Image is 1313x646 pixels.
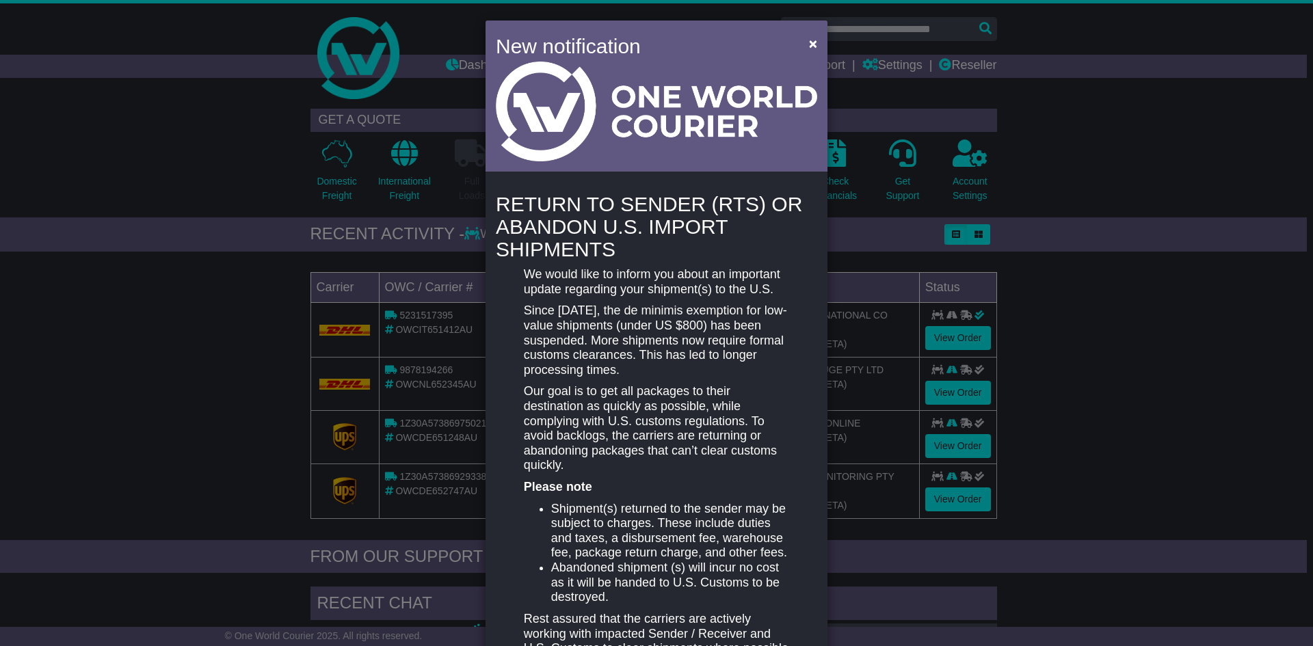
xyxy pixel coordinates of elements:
button: Close [802,29,824,57]
p: Since [DATE], the de minimis exemption for low-value shipments (under US $800) has been suspended... [524,304,789,377]
p: Our goal is to get all packages to their destination as quickly as possible, while complying with... [524,384,789,473]
img: Light [496,62,817,161]
li: Abandoned shipment (s) will incur no cost as it will be handed to U.S. Customs to be destroyed. [551,561,789,605]
h4: New notification [496,31,789,62]
strong: Please note [524,480,592,494]
li: Shipment(s) returned to the sender may be subject to charges. These include duties and taxes, a d... [551,502,789,561]
span: × [809,36,817,51]
p: We would like to inform you about an important update regarding your shipment(s) to the U.S. [524,267,789,297]
h4: RETURN TO SENDER (RTS) OR ABANDON U.S. IMPORT SHIPMENTS [496,193,817,260]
